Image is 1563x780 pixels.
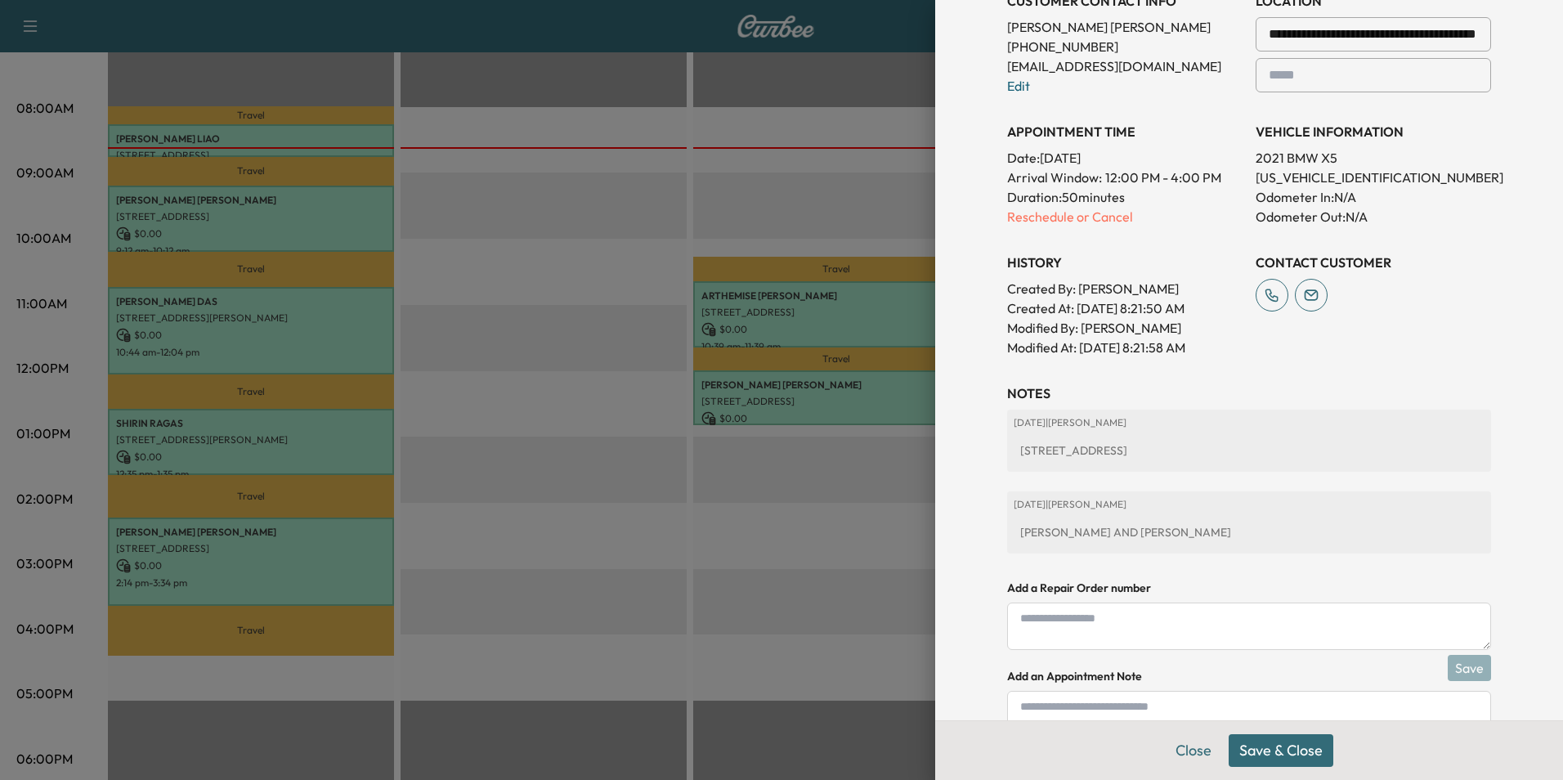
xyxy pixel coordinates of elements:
[1014,518,1485,547] div: [PERSON_NAME] AND [PERSON_NAME]
[1007,17,1243,37] p: [PERSON_NAME] [PERSON_NAME]
[1007,668,1491,684] h4: Add an Appointment Note
[1256,148,1491,168] p: 2021 BMW X5
[1007,298,1243,318] p: Created At : [DATE] 8:21:50 AM
[1256,187,1491,207] p: Odometer In: N/A
[1256,207,1491,226] p: Odometer Out: N/A
[1007,168,1243,187] p: Arrival Window:
[1165,734,1222,767] button: Close
[1007,207,1243,226] p: Reschedule or Cancel
[1105,168,1221,187] span: 12:00 PM - 4:00 PM
[1007,78,1030,94] a: Edit
[1007,279,1243,298] p: Created By : [PERSON_NAME]
[1007,580,1491,596] h4: Add a Repair Order number
[1007,122,1243,141] h3: APPOINTMENT TIME
[1007,338,1243,357] p: Modified At : [DATE] 8:21:58 AM
[1007,37,1243,56] p: [PHONE_NUMBER]
[1014,498,1485,511] p: [DATE] | [PERSON_NAME]
[1007,318,1243,338] p: Modified By : [PERSON_NAME]
[1256,253,1491,272] h3: CONTACT CUSTOMER
[1229,734,1333,767] button: Save & Close
[1007,253,1243,272] h3: History
[1256,168,1491,187] p: [US_VEHICLE_IDENTIFICATION_NUMBER]
[1007,187,1243,207] p: Duration: 50 minutes
[1014,436,1485,465] div: [STREET_ADDRESS]
[1256,122,1491,141] h3: VEHICLE INFORMATION
[1007,56,1243,76] p: [EMAIL_ADDRESS][DOMAIN_NAME]
[1007,383,1491,403] h3: NOTES
[1014,416,1485,429] p: [DATE] | [PERSON_NAME]
[1007,148,1243,168] p: Date: [DATE]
